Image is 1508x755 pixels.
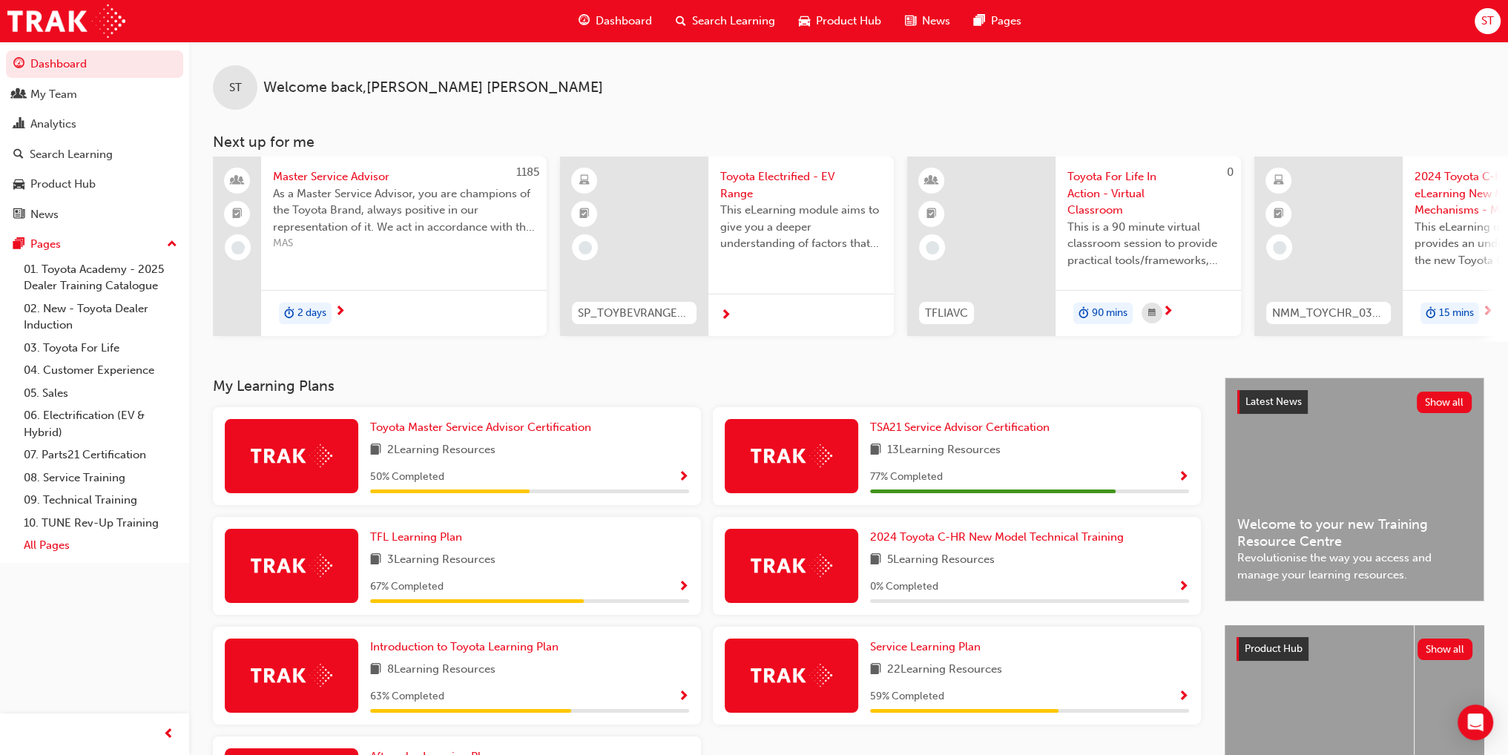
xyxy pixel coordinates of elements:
[1439,305,1474,322] span: 15 mins
[1178,468,1189,487] button: Show Progress
[1458,705,1493,740] div: Open Intercom Messenger
[6,231,183,258] button: Pages
[751,664,832,687] img: Trak
[751,554,832,577] img: Trak
[1227,165,1234,179] span: 0
[18,466,183,489] a: 08. Service Training
[870,469,943,486] span: 77 % Completed
[6,47,183,231] button: DashboardMy TeamAnalyticsSearch LearningProduct HubNews
[1237,516,1472,550] span: Welcome to your new Training Resource Centre
[1067,219,1229,269] span: This is a 90 minute virtual classroom session to provide practical tools/frameworks, behaviours a...
[516,165,539,179] span: 1185
[30,236,61,253] div: Pages
[18,337,183,360] a: 03. Toyota For Life
[6,201,183,228] a: News
[787,6,893,36] a: car-iconProduct Hub
[30,206,59,223] div: News
[870,421,1050,434] span: TSA21 Service Advisor Certification
[991,13,1021,30] span: Pages
[18,359,183,382] a: 04. Customer Experience
[870,551,881,570] span: book-icon
[263,79,603,96] span: Welcome back , [PERSON_NAME] [PERSON_NAME]
[13,178,24,191] span: car-icon
[18,404,183,444] a: 06. Electrification (EV & Hybrid)
[905,12,916,30] span: news-icon
[926,241,939,254] span: learningRecordVerb_NONE-icon
[870,639,987,656] a: Service Learning Plan
[232,205,243,224] span: booktick-icon
[251,664,332,687] img: Trak
[370,639,564,656] a: Introduction to Toyota Learning Plan
[578,305,691,322] span: SP_TOYBEVRANGE_EL
[1274,205,1284,224] span: booktick-icon
[887,551,995,570] span: 5 Learning Resources
[1237,637,1472,661] a: Product HubShow all
[213,377,1201,395] h3: My Learning Plans
[13,148,24,162] span: search-icon
[370,419,597,436] a: Toyota Master Service Advisor Certification
[1274,171,1284,191] span: learningResourceType_ELEARNING-icon
[273,235,535,252] span: MAS
[297,305,326,322] span: 2 days
[678,581,689,594] span: Show Progress
[370,640,559,653] span: Introduction to Toyota Learning Plan
[6,81,183,108] a: My Team
[579,12,590,30] span: guage-icon
[370,529,468,546] a: TFL Learning Plan
[6,141,183,168] a: Search Learning
[678,578,689,596] button: Show Progress
[1092,305,1127,322] span: 90 mins
[870,441,881,460] span: book-icon
[1079,304,1089,323] span: duration-icon
[18,258,183,297] a: 01. Toyota Academy - 2025 Dealer Training Catalogue
[231,241,245,254] span: learningRecordVerb_NONE-icon
[1417,392,1472,413] button: Show all
[13,58,24,71] span: guage-icon
[751,444,832,467] img: Trak
[922,13,950,30] span: News
[18,444,183,466] a: 07. Parts21 Certification
[816,13,881,30] span: Product Hub
[870,530,1124,544] span: 2024 Toyota C-HR New Model Technical Training
[974,12,985,30] span: pages-icon
[284,304,294,323] span: duration-icon
[579,241,592,254] span: learningRecordVerb_NONE-icon
[13,238,24,251] span: pages-icon
[870,640,981,653] span: Service Learning Plan
[678,690,689,704] span: Show Progress
[1418,639,1473,660] button: Show all
[926,171,937,191] span: learningResourceType_INSTRUCTOR_LED-icon
[18,512,183,535] a: 10. TUNE Rev-Up Training
[1178,688,1189,706] button: Show Progress
[273,185,535,236] span: As a Master Service Advisor, you are champions of the Toyota Brand, always positive in our repres...
[678,688,689,706] button: Show Progress
[870,419,1056,436] a: TSA21 Service Advisor Certification
[30,86,77,103] div: My Team
[30,176,96,193] div: Product Hub
[1481,13,1494,30] span: ST
[163,725,174,744] span: prev-icon
[30,146,113,163] div: Search Learning
[7,4,125,38] a: Trak
[692,13,775,30] span: Search Learning
[678,471,689,484] span: Show Progress
[579,171,590,191] span: learningResourceType_ELEARNING-icon
[870,661,881,679] span: book-icon
[6,171,183,198] a: Product Hub
[1067,168,1229,219] span: Toyota For Life In Action - Virtual Classroom
[13,118,24,131] span: chart-icon
[1272,305,1385,322] span: NMM_TOYCHR_032024_MODULE_1
[6,111,183,138] a: Analytics
[893,6,962,36] a: news-iconNews
[335,306,346,319] span: next-icon
[870,529,1130,546] a: 2024 Toyota C-HR New Model Technical Training
[1178,578,1189,596] button: Show Progress
[870,578,938,596] span: 0 % Completed
[678,468,689,487] button: Show Progress
[1225,377,1484,601] a: Latest NewsShow allWelcome to your new Training Resource CentreRevolutionise the way you access a...
[387,441,495,460] span: 2 Learning Resources
[720,202,882,252] span: This eLearning module aims to give you a deeper understanding of factors that influence driving r...
[887,661,1002,679] span: 22 Learning Resources
[1162,306,1173,319] span: next-icon
[370,578,444,596] span: 67 % Completed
